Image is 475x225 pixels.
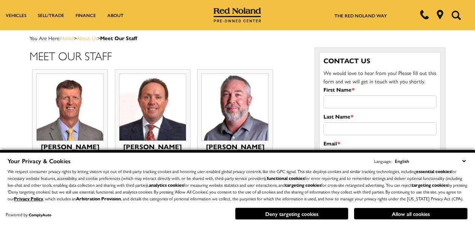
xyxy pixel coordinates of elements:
[267,175,305,181] strong: functional cookies
[201,73,269,141] img: Greg Wyatt
[36,143,104,150] h3: [PERSON_NAME]
[412,181,448,188] strong: targeting cookies
[8,156,71,165] span: Your Privacy & Cookies
[100,34,137,42] strong: Meet Our Staff
[119,143,186,150] h3: [PERSON_NAME]
[6,212,51,217] div: Powered by
[374,159,391,163] div: Language:
[201,143,269,150] h3: [PERSON_NAME]
[334,12,387,19] a: The Red Noland Way
[77,34,97,42] a: About Us
[14,195,43,202] a: Privacy Policy
[235,208,348,220] button: Deny targeting cookies
[323,139,340,147] label: Email
[354,208,467,219] button: Allow all cookies
[36,73,104,141] img: Mike Jorgensen
[60,34,74,42] a: Home
[323,112,353,120] label: Last Name
[29,34,446,42] div: Breadcrumbs
[323,56,436,65] h3: Contact Us
[29,34,137,42] span: You Are Here:
[29,212,51,217] a: ComplyAuto
[8,168,467,202] p: We respect consumer privacy rights by letting visitors opt out of third-party tracking cookies an...
[285,181,321,188] strong: targeting cookies
[119,73,186,141] img: Thom Buckley
[29,49,303,62] h1: Meet Our Staff
[60,34,137,42] span: >
[393,157,467,165] select: Language Select
[214,10,261,18] a: Red Noland Pre-Owned
[449,0,464,30] button: Open the search field
[323,85,354,94] label: First Name
[77,34,137,42] span: >
[214,8,261,23] img: Red Noland Pre-Owned
[323,69,436,85] span: We would love to hear from you! Please fill out this form and we will get in touch with you shortly.
[76,195,121,202] strong: Arbitration Provision
[416,168,451,175] strong: essential cookies
[149,181,184,188] strong: analytics cookies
